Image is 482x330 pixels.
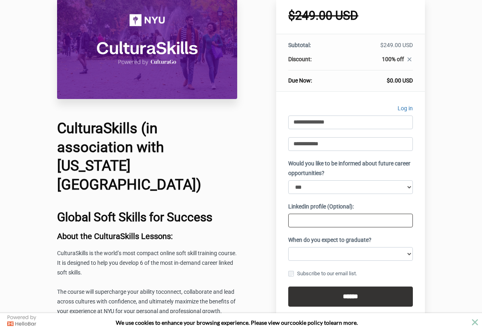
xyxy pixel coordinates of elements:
[288,235,371,245] label: When do you expect to graduate?
[324,319,329,326] strong: to
[57,250,237,276] span: CulturaSkills is the world’s most compact online soft skill training course. It is designed to he...
[382,56,404,62] span: 100% off
[288,159,413,178] label: Would you like to be informed about future career opportunities?
[116,319,290,326] span: We use cookies to enhance your browsing experience. Please view our
[288,271,294,276] input: Subscribe to our email list.
[57,289,236,314] span: connect, collaborate and lead across cultures with confidence, and ultimately maximize the benefi...
[470,317,480,327] button: close
[57,210,212,224] b: Global Soft Skills for Success
[406,56,413,63] i: close
[387,77,413,84] span: $0.00 USD
[288,42,311,48] span: Subtotal:
[288,70,340,85] th: Due Now:
[404,56,413,65] a: close
[290,319,323,326] a: cookie policy
[288,10,413,22] h1: $249.00 USD
[329,319,358,326] span: learn more.
[288,202,354,212] label: Linkedin profile (Optional):
[288,55,340,70] th: Discount:
[57,289,161,295] span: The course will supercharge your ability to
[341,41,413,55] td: $249.00 USD
[57,232,237,241] h3: About the CulturaSkills Lessons:
[57,119,237,194] h1: CulturaSkills (in association with [US_STATE][GEOGRAPHIC_DATA])
[398,104,413,115] a: Log in
[288,269,357,278] label: Subscribe to our email list.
